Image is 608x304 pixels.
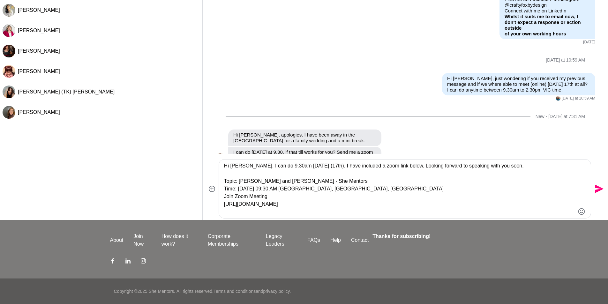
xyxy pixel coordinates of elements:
[125,258,131,266] a: LinkedIn
[128,233,156,248] a: Join Now
[556,96,560,101] img: J
[546,57,585,63] div: [DATE] at 10:59 AM
[215,153,226,163] img: J
[372,233,494,240] h4: Thanks for subscribing!
[591,182,605,196] button: Send
[215,153,226,163] div: Jennifer Natale
[110,258,115,266] a: Facebook
[3,106,15,119] div: Ashleigh Charles
[302,236,325,244] a: FAQs
[263,289,290,294] a: privacy policy
[18,89,115,94] span: [PERSON_NAME] (TK) [PERSON_NAME]
[3,85,15,98] div: Taliah-Kate (TK) Byron
[176,288,291,295] p: All rights reserved. and .
[233,149,376,161] p: I can do [DATE] at 9.30, if that till works for you? Send me a zoom link and that way you can rec...
[447,76,590,93] p: Hi [PERSON_NAME], just wondering if you received my previous message and if we where able to meet...
[556,96,560,101] div: Jennifer Natale
[3,24,15,37] div: Sharon Crocombe-Woodward
[3,4,15,17] img: J
[583,40,595,45] time: 2025-10-03T06:03:39.359Z
[536,114,585,119] div: New - [DATE] at 7:31 AM
[214,289,256,294] a: Terms and conditions
[3,85,15,98] img: T
[141,258,146,266] a: Instagram
[156,233,203,248] a: How does it work?
[505,14,581,36] strong: Whilst it suits me to email now, I don't expect a response or action outside of your own working ...
[18,109,60,115] span: [PERSON_NAME]
[233,132,376,144] p: Hi [PERSON_NAME], apologies. I have been away in the [GEOGRAPHIC_DATA] for a family wedding and a...
[325,236,346,244] a: Help
[562,96,595,101] time: 2025-10-13T00:29:48.113Z
[18,7,60,13] span: [PERSON_NAME]
[18,48,60,54] span: [PERSON_NAME]
[18,69,60,74] span: [PERSON_NAME]
[3,45,15,57] img: M
[578,208,585,215] button: Emoji picker
[346,236,374,244] a: Contact
[105,236,129,244] a: About
[18,28,60,33] span: [PERSON_NAME]
[3,45,15,57] div: Melissa Rodda
[261,233,302,248] a: Legacy Leaders
[3,106,15,119] img: A
[3,24,15,37] img: S
[203,233,261,248] a: Corporate Memberships
[3,4,15,17] div: Jen Gautier
[3,65,15,78] div: Mel Stibbs
[3,65,15,78] img: M
[224,162,575,216] textarea: Type your message
[114,288,175,295] p: Copyright © 2025 She Mentors .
